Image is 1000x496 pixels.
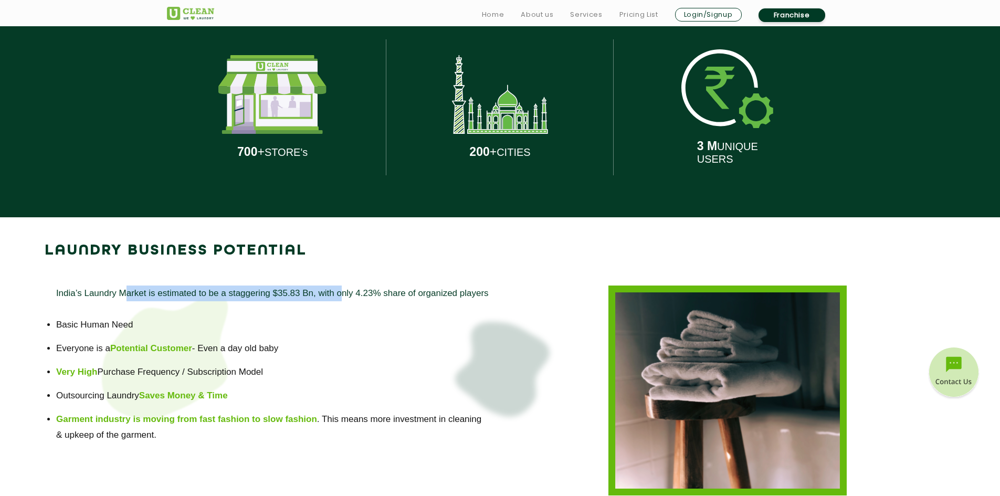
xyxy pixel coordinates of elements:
[56,388,489,404] li: Outsourcing Laundry
[139,391,228,400] b: Saves Money & Time
[237,145,257,159] b: 700
[56,367,97,377] b: Very High
[237,145,308,159] p: STORE's
[237,145,265,159] span: +
[608,286,847,495] img: laundry-business
[469,145,497,159] span: +
[56,341,489,356] li: Everyone is a - Even a day old baby
[928,347,980,400] img: contact-btn
[759,8,825,22] a: Franchise
[469,145,489,159] b: 200
[697,139,717,153] b: 3 M
[45,238,307,263] p: LAUNDRY BUSINESS POTENTIAL
[681,49,773,128] img: presence-3.svg
[56,411,489,443] li: . This means more investment in cleaning & upkeep of the garment.
[167,7,214,20] img: UClean Laundry and Dry Cleaning
[675,8,742,22] a: Login/Signup
[469,145,530,159] p: CITIES
[110,343,192,353] b: Potential Customer
[570,8,602,21] a: Services
[218,55,327,134] img: presence-1.svg
[452,55,548,134] img: presence-2.svg
[482,8,504,21] a: Home
[56,364,489,380] li: Purchase Frequency / Subscription Model
[521,8,553,21] a: About us
[56,414,317,424] b: Garment industry is moving from fast fashion to slow fashion
[56,286,489,301] p: India’s Laundry Market is estimated to be a staggering $35.83 Bn, with only 4.23% share of organi...
[619,8,658,21] a: Pricing List
[56,317,489,333] li: Basic Human Need
[697,139,758,165] p: UNIQUE USERS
